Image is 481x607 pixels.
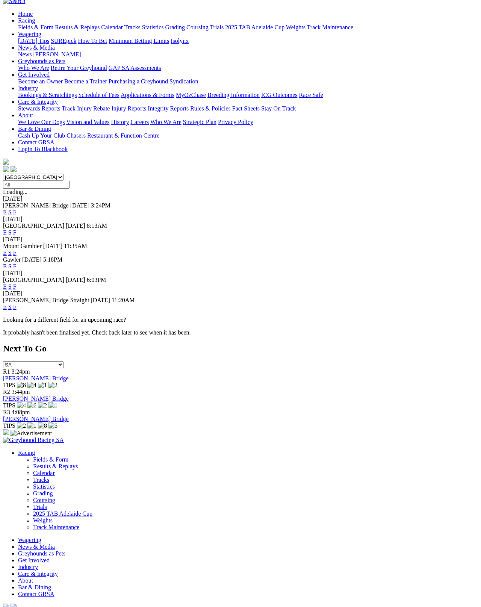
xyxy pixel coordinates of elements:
a: F [13,229,17,236]
span: R3 [3,409,10,415]
a: 2025 TAB Adelaide Cup [225,24,284,30]
a: Careers [130,119,149,125]
a: Calendar [33,470,55,476]
a: Weights [286,24,306,30]
partial: It probably hasn't been finalised yet. Check back later to see when it has been. [3,329,191,336]
a: F [13,304,17,310]
a: Track Injury Rebate [62,105,110,112]
a: Tracks [124,24,141,30]
span: [PERSON_NAME] Bridge [3,202,69,209]
a: Contact GRSA [18,139,54,145]
a: Racing [18,450,35,456]
a: Bar & Dining [18,584,51,590]
a: Get Involved [18,557,50,563]
a: Bookings & Scratchings [18,92,77,98]
a: [PERSON_NAME] [33,51,81,58]
a: Results & Replays [55,24,100,30]
span: 11:35AM [64,243,87,249]
img: 1 [38,382,47,389]
a: Cash Up Your Club [18,132,65,139]
span: R1 [3,368,10,375]
a: Race Safe [299,92,323,98]
a: News [18,51,32,58]
div: Industry [18,92,478,98]
a: Fact Sheets [232,105,260,112]
span: Loading... [3,189,27,195]
a: About [18,577,33,584]
input: Select date [3,181,70,189]
a: S [8,209,12,215]
a: Industry [18,85,38,91]
a: How To Bet [78,38,107,44]
a: Care & Integrity [18,571,58,577]
a: E [3,263,7,269]
span: [DATE] [43,243,63,249]
a: We Love Our Dogs [18,119,65,125]
a: E [3,283,7,290]
a: Contact GRSA [18,591,54,597]
a: History [111,119,129,125]
a: S [8,304,12,310]
a: Applications & Forms [121,92,174,98]
div: Get Involved [18,78,478,85]
span: [DATE] [66,277,85,283]
img: 8 [38,422,47,429]
span: [PERSON_NAME] Bridge Straight [3,297,89,303]
a: Results & Replays [33,463,78,469]
a: F [13,283,17,290]
a: Strategic Plan [183,119,216,125]
a: [DATE] Tips [18,38,49,44]
img: 6 [27,402,36,409]
span: Mount Gambier [3,243,42,249]
a: Isolynx [171,38,189,44]
a: Trials [33,504,47,510]
div: Greyhounds as Pets [18,65,478,71]
span: 3:44pm [12,389,30,395]
span: TIPS [3,422,15,429]
h2: Next To Go [3,344,478,354]
a: F [13,250,17,256]
a: [PERSON_NAME] Bridge [3,375,69,381]
img: 1 [27,422,36,429]
a: S [8,229,12,236]
a: Greyhounds as Pets [18,550,65,557]
span: 5:18PM [43,256,63,263]
a: Breeding Information [207,92,260,98]
a: SUREpick [51,38,76,44]
span: 3:24PM [91,202,110,209]
span: R2 [3,389,10,395]
a: Statistics [33,483,55,490]
img: 4 [17,402,26,409]
a: Chasers Restaurant & Function Centre [67,132,159,139]
a: Privacy Policy [218,119,253,125]
div: [DATE] [3,290,478,297]
span: [DATE] [66,223,85,229]
span: 11:20AM [112,297,135,303]
a: S [8,263,12,269]
a: Rules & Policies [190,105,231,112]
a: Retire Your Greyhound [51,65,107,71]
a: Get Involved [18,71,50,78]
img: 1 [48,402,57,409]
a: Injury Reports [111,105,146,112]
a: E [3,209,7,215]
a: Become an Owner [18,78,63,85]
a: Trials [210,24,224,30]
a: Tracks [33,477,49,483]
a: Integrity Reports [148,105,189,112]
a: Greyhounds as Pets [18,58,65,64]
a: News & Media [18,44,55,51]
div: Bar & Dining [18,132,478,139]
img: 5 [48,422,57,429]
a: News & Media [18,543,55,550]
img: 2 [48,382,57,389]
a: E [3,229,7,236]
a: Grading [33,490,53,496]
div: News & Media [18,51,478,58]
a: Care & Integrity [18,98,58,105]
span: [DATE] [22,256,42,263]
a: Vision and Values [66,119,109,125]
div: About [18,119,478,126]
a: Schedule of Fees [78,92,119,98]
a: Industry [18,564,38,570]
